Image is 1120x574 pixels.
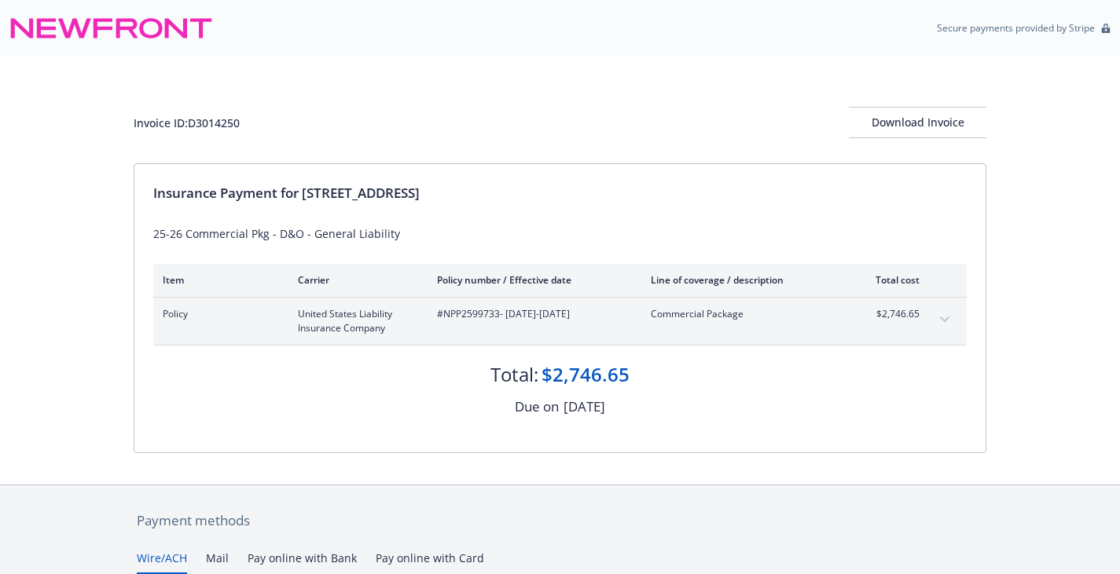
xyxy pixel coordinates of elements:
[298,307,412,335] span: United States Liability Insurance Company
[515,397,559,417] div: Due on
[651,273,835,287] div: Line of coverage / description
[153,298,967,345] div: PolicyUnited States Liability Insurance Company#NPP2599733- [DATE]-[DATE]Commercial Package$2,746...
[937,21,1095,35] p: Secure payments provided by Stripe
[651,307,835,321] span: Commercial Package
[861,273,920,287] div: Total cost
[134,115,240,131] div: Invoice ID: D3014250
[437,307,626,321] span: #NPP2599733 - [DATE]-[DATE]
[849,107,986,138] button: Download Invoice
[153,225,967,242] div: 25-26 Commercial Pkg - D&O - General Liability
[861,307,920,321] span: $2,746.65
[163,307,273,321] span: Policy
[163,273,273,287] div: Item
[437,273,626,287] div: Policy number / Effective date
[849,108,986,137] div: Download Invoice
[153,183,967,203] div: Insurance Payment for [STREET_ADDRESS]
[564,397,605,417] div: [DATE]
[137,510,983,531] div: Payment methods
[932,307,957,332] button: expand content
[298,273,412,287] div: Carrier
[542,361,630,388] div: $2,746.65
[490,361,538,388] div: Total:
